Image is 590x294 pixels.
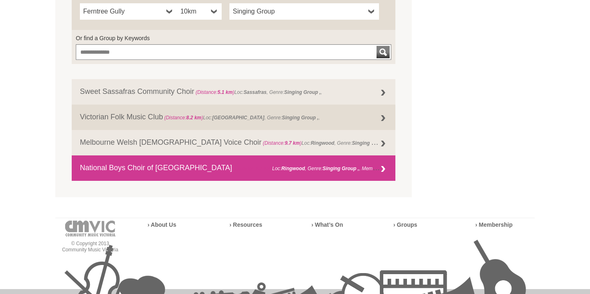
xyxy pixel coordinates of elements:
[263,140,302,146] span: (Distance: )
[195,89,234,95] span: (Distance: )
[72,155,395,181] a: National Boys Choir of [GEOGRAPHIC_DATA] (Distance:9.7 km)Loc:Ringwood, Genre:Singing Group ,, Me...
[55,241,125,253] p: © Copyright 2013 Community Music Victoria
[311,140,334,146] strong: Ringwood
[282,115,318,121] strong: Singing Group ,
[322,166,359,171] strong: Singing Group ,
[281,166,305,171] strong: Ringwood
[83,7,163,16] span: Ferntree Gully
[234,166,272,171] span: (Distance: )
[147,221,176,228] a: › About Us
[393,221,417,228] a: › Groups
[229,3,379,20] a: Singing Group
[229,221,262,228] a: › Resources
[194,89,322,95] span: Loc: , Genre: ,
[232,164,391,172] span: Loc: , Genre: , Members:
[163,115,320,121] span: Loc: , Genre: ,
[186,115,202,121] strong: 8.2 km
[72,79,395,105] a: Sweet Sassafras Community Choir (Distance:5.1 km)Loc:Sassafras, Genre:Singing Group ,,
[255,166,270,171] strong: 9.7 km
[76,34,391,42] label: Or find a Group by Keywords
[261,138,418,146] span: Loc: , Genre: , Members:
[72,105,395,130] a: Victorian Folk Music Club (Distance:8.2 km)Loc:[GEOGRAPHIC_DATA], Genre:Singing Group ,,
[285,140,300,146] strong: 9.7 km
[180,7,208,16] span: 10km
[233,7,365,16] span: Singing Group
[65,221,116,237] img: cmvic-logo-footer.png
[80,3,177,20] a: Ferntree Gully
[218,89,233,95] strong: 5.1 km
[72,130,395,155] a: Melbourne Welsh [DEMOGRAPHIC_DATA] Voice Choir (Distance:9.7 km)Loc:Ringwood, Genre:Singing Group...
[352,138,388,146] strong: Singing Group ,
[243,89,266,95] strong: Sassafras
[284,89,321,95] strong: Singing Group ,
[475,221,513,228] a: › Membership
[164,115,203,121] span: (Distance: )
[212,115,264,121] strong: [GEOGRAPHIC_DATA]
[311,221,343,228] a: › What’s On
[177,3,222,20] a: 10km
